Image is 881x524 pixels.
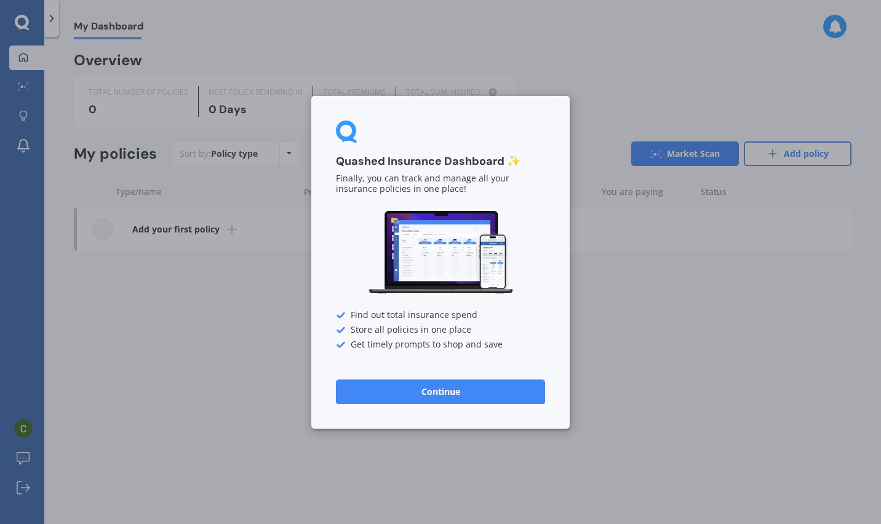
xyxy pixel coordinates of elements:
[336,379,545,403] button: Continue
[336,154,545,169] h3: Quashed Insurance Dashboard ✨
[336,310,545,320] div: Find out total insurance spend
[336,339,545,349] div: Get timely prompts to shop and save
[336,325,545,335] div: Store all policies in one place
[336,173,545,194] p: Finally, you can track and manage all your insurance policies in one place!
[367,209,514,296] img: Dashboard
